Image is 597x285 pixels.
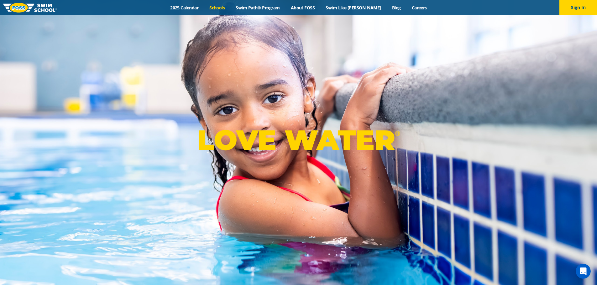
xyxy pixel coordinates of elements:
sup: ® [395,130,400,137]
a: Blog [386,5,406,11]
a: Careers [406,5,432,11]
iframe: Intercom live chat [576,264,591,279]
p: LOVE WATER [197,123,400,157]
a: Swim Like [PERSON_NAME] [320,5,387,11]
a: Schools [204,5,230,11]
img: FOSS Swim School Logo [3,3,57,13]
a: About FOSS [285,5,320,11]
a: 2025 Calendar [165,5,204,11]
a: Swim Path® Program [230,5,285,11]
